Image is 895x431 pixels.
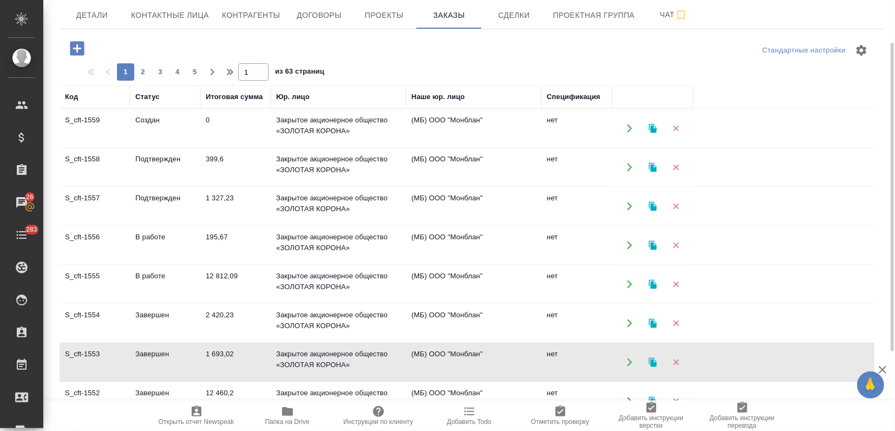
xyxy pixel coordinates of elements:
[618,117,641,139] button: Открыть
[406,148,541,186] td: (МБ) ООО "Монблан"
[642,273,664,295] button: Клонировать
[130,265,200,303] td: В работе
[406,109,541,147] td: (МБ) ООО "Монблан"
[675,9,688,22] svg: Подписаться
[271,109,406,147] td: Закрытое акционерное общество «ЗОЛОТАЯ КОРОНА»
[271,187,406,225] td: Закрытое акционерное общество «ЗОЛОТАЯ КОРОНА»
[130,148,200,186] td: Подтвержден
[423,9,475,22] span: Заказы
[151,401,242,431] button: Открыть отчет Newspeak
[152,63,169,81] button: 3
[60,148,130,186] td: S_cft-1558
[271,265,406,303] td: Закрытое акционерное общество «ЗОЛОТАЯ КОРОНА»
[541,304,612,342] td: нет
[618,351,641,373] button: Открыть
[665,273,687,295] button: Удалить
[200,343,271,381] td: 1 693,02
[60,187,130,225] td: S_cft-1557
[541,265,612,303] td: нет
[665,351,687,373] button: Удалить
[642,390,664,412] button: Клонировать
[66,9,118,22] span: Детали
[3,221,41,249] a: 283
[130,343,200,381] td: Завершен
[541,226,612,264] td: нет
[62,37,92,60] button: Добавить проект
[488,9,540,22] span: Сделки
[271,382,406,420] td: Закрытое акционерное общество «ЗОЛОТАЯ КОРОНА»
[861,374,880,396] span: 🙏
[411,92,465,102] div: Наше юр. лицо
[642,195,664,217] button: Клонировать
[130,226,200,264] td: В работе
[857,371,884,399] button: 🙏
[553,9,635,22] span: Проектная группа
[60,343,130,381] td: S_cft-1553
[406,265,541,303] td: (МБ) ООО "Монблан"
[242,401,333,431] button: Папка на Drive
[60,304,130,342] td: S_cft-1554
[541,109,612,147] td: нет
[3,189,41,216] a: 26
[200,187,271,225] td: 1 327,23
[19,192,40,203] span: 26
[406,382,541,420] td: (МБ) ООО "Монблан"
[276,92,310,102] div: Юр. лицо
[60,265,130,303] td: S_cft-1555
[60,109,130,147] td: S_cft-1559
[541,187,612,225] td: нет
[642,156,664,178] button: Клонировать
[642,234,664,256] button: Клонировать
[152,67,169,77] span: 3
[130,382,200,420] td: Завершен
[200,109,271,147] td: 0
[130,187,200,225] td: Подтвержден
[60,226,130,264] td: S_cft-1556
[131,9,209,22] span: Контактные лица
[447,418,491,426] span: Добавить Todo
[200,226,271,264] td: 195,67
[275,65,324,81] span: из 63 страниц
[665,195,687,217] button: Удалить
[134,67,152,77] span: 2
[406,187,541,225] td: (МБ) ООО "Монблан"
[19,224,44,235] span: 283
[169,63,186,81] button: 4
[406,343,541,381] td: (МБ) ООО "Монблан"
[541,382,612,420] td: нет
[648,8,700,22] span: Чат
[406,226,541,264] td: (МБ) ООО "Монблан"
[618,273,641,295] button: Открыть
[541,343,612,381] td: нет
[703,414,781,429] span: Добавить инструкции перевода
[606,401,697,431] button: Добавить инструкции верстки
[186,63,204,81] button: 5
[406,304,541,342] td: (МБ) ООО "Монблан"
[642,312,664,334] button: Клонировать
[200,148,271,186] td: 399,6
[358,9,410,22] span: Проекты
[169,67,186,77] span: 4
[665,312,687,334] button: Удалить
[271,343,406,381] td: Закрытое акционерное общество «ЗОЛОТАЯ КОРОНА»
[130,109,200,147] td: Создан
[760,42,848,59] div: split button
[333,401,424,431] button: Инструкции по клиенту
[547,92,600,102] div: Спецификация
[293,9,345,22] span: Договоры
[618,312,641,334] button: Открыть
[642,117,664,139] button: Клонировать
[665,234,687,256] button: Удалить
[618,195,641,217] button: Открыть
[424,401,515,431] button: Добавить Todo
[186,67,204,77] span: 5
[515,401,606,431] button: Отметить проверку
[200,265,271,303] td: 12 812,09
[271,304,406,342] td: Закрытое акционерное общество «ЗОЛОТАЯ КОРОНА»
[271,226,406,264] td: Закрытое акционерное общество «ЗОЛОТАЯ КОРОНА»
[848,37,874,63] span: Настроить таблицу
[665,117,687,139] button: Удалить
[618,156,641,178] button: Открыть
[222,9,280,22] span: Контрагенты
[200,304,271,342] td: 2 420,23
